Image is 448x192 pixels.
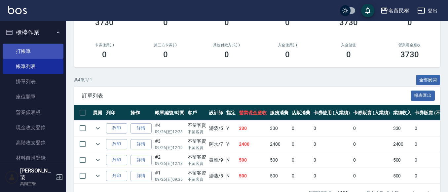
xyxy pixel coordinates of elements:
[352,168,392,184] td: 0
[102,50,107,59] h3: 0
[207,152,225,168] td: 微雅 /9
[188,129,206,135] p: 不留客資
[237,105,268,121] th: 營業現金應收
[153,136,186,152] td: #3
[3,59,63,74] a: 帳單列表
[106,155,127,165] button: 列印
[392,168,413,184] td: 500
[74,77,92,83] p: 共 4 筆, 1 / 1
[387,43,432,47] h2: 營業現金應收
[163,50,168,59] h3: 0
[153,152,186,168] td: #2
[188,161,206,167] p: 不留客資
[268,121,290,136] td: 330
[224,18,229,27] h3: 0
[268,105,290,121] th: 服務消費
[224,50,229,59] h3: 0
[3,24,63,41] button: 櫃檯作業
[131,171,152,181] a: 詳情
[3,105,63,120] a: 營業儀表板
[268,152,290,168] td: 500
[411,91,435,101] button: 報表匯出
[290,136,312,152] td: 0
[285,50,290,59] h3: 0
[155,176,184,182] p: 09/26 (五) 09:35
[106,139,127,149] button: 列印
[3,120,63,135] a: 現金收支登錄
[290,105,312,121] th: 店販消費
[20,181,54,187] p: 高階主管
[225,121,237,136] td: Y
[312,105,352,121] th: 卡券使用 (入業績)
[3,74,63,89] a: 掛單列表
[312,168,352,184] td: 0
[155,161,184,167] p: 09/26 (五) 12:18
[285,18,290,27] h3: 0
[188,122,206,129] div: 不留客資
[207,168,225,184] td: 瀞蓤 /5
[225,105,237,121] th: 指定
[237,136,268,152] td: 2400
[153,105,186,121] th: 帳單編號/時間
[400,50,419,59] h3: 3730
[407,18,412,27] h3: 0
[106,123,127,134] button: 列印
[153,121,186,136] td: #4
[82,93,411,99] span: 訂單列表
[207,105,225,121] th: 設計師
[392,152,413,168] td: 500
[225,136,237,152] td: Y
[312,121,352,136] td: 0
[129,105,153,121] th: 操作
[392,105,413,121] th: 業績收入
[312,136,352,152] td: 0
[186,105,208,121] th: 客戶
[237,121,268,136] td: 330
[131,123,152,134] a: 詳情
[5,171,19,184] img: Person
[106,171,127,181] button: 列印
[352,105,392,121] th: 卡券販賣 (入業績)
[237,168,268,184] td: 500
[378,4,412,18] button: 名留民權
[188,170,206,176] div: 不留客資
[312,152,352,168] td: 0
[188,176,206,182] p: 不留客資
[411,92,435,98] a: 報表匯出
[416,75,440,85] button: 全部展開
[290,168,312,184] td: 0
[188,154,206,161] div: 不留客資
[326,43,371,47] h2: 入金儲值
[155,129,184,135] p: 09/26 (五) 12:28
[207,136,225,152] td: 阿水 /7
[82,43,127,47] h2: 卡券使用(-)
[207,121,225,136] td: 瀞蓤 /5
[237,152,268,168] td: 500
[361,4,374,17] button: save
[93,155,103,165] button: expand row
[93,171,103,181] button: expand row
[131,139,152,149] a: 詳情
[204,43,249,47] h2: 其他付款方式(-)
[290,121,312,136] td: 0
[3,89,63,104] a: 座位開單
[188,145,206,151] p: 不留客資
[352,121,392,136] td: 0
[3,150,63,166] a: 材料自購登錄
[268,168,290,184] td: 500
[153,168,186,184] td: #1
[392,136,413,152] td: 2400
[352,152,392,168] td: 0
[415,5,440,17] button: 登出
[346,50,351,59] h3: 0
[3,44,63,59] a: 打帳單
[8,6,27,14] img: Logo
[3,135,63,150] a: 高階收支登錄
[290,152,312,168] td: 0
[143,43,188,47] h2: 第三方卡券(-)
[188,138,206,145] div: 不留客資
[265,43,310,47] h2: 入金使用(-)
[93,139,103,149] button: expand row
[131,155,152,165] a: 詳情
[104,105,129,121] th: 列印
